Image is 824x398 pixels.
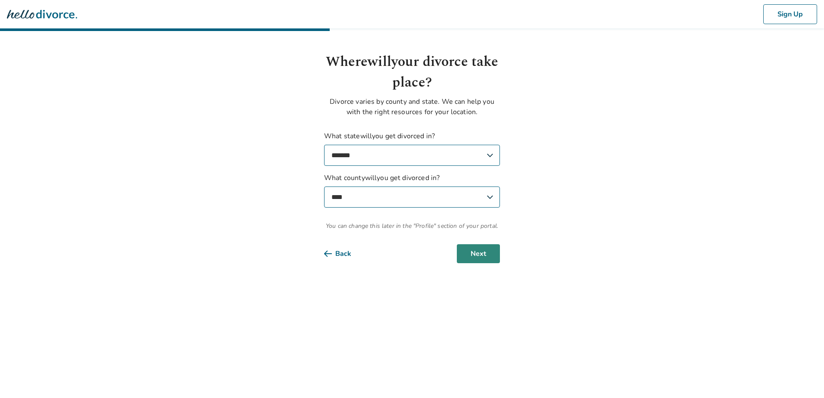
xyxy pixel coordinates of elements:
select: What statewillyou get divorced in? [324,145,500,166]
button: Next [457,244,500,263]
span: You can change this later in the "Profile" section of your portal. [324,221,500,230]
h1: Where will your divorce take place? [324,52,500,93]
p: Divorce varies by county and state. We can help you with the right resources for your location. [324,96,500,117]
button: Sign Up [763,4,817,24]
select: What countywillyou get divorced in? [324,187,500,208]
label: What county will you get divorced in? [324,173,500,208]
iframe: Chat Widget [781,357,824,398]
label: What state will you get divorced in? [324,131,500,166]
button: Back [324,244,365,263]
